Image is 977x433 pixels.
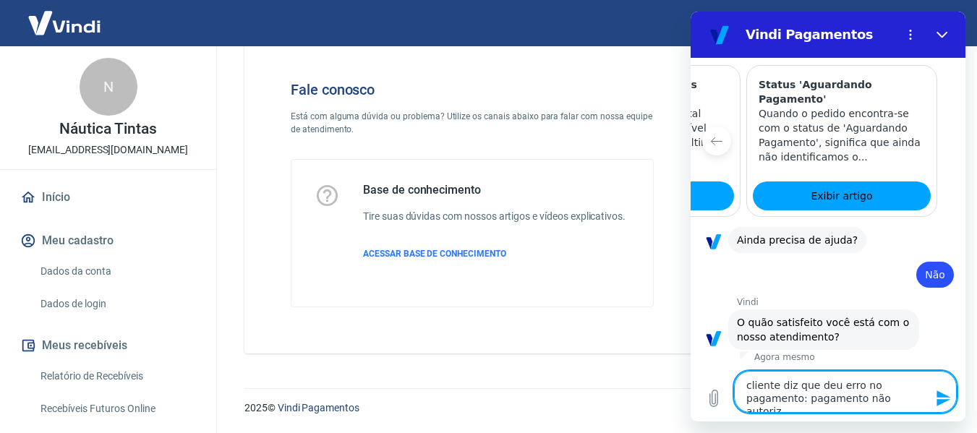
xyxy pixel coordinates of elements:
a: Vindi Pagamentos [278,402,359,413]
h5: Base de conhecimento [363,183,626,197]
p: Está com alguma dúvida ou problema? Utilize os canais abaixo para falar com nossa equipe de atend... [291,110,654,136]
a: ACESSAR BASE DE CONHECIMENTO [363,247,626,260]
h4: Fale conosco [291,81,654,98]
p: Náutica Tintas [59,121,156,137]
img: Vindi [17,1,111,45]
iframe: Janela de mensagens [691,12,965,421]
a: Dados de login [35,289,199,319]
a: Dados da conta [35,257,199,286]
span: ACESSAR BASE DE CONHECIMENTO [363,249,506,259]
p: 2025 © [244,400,942,416]
p: [EMAIL_ADDRESS][DOMAIN_NAME] [28,142,188,158]
img: Fale conosco [688,58,908,251]
a: Recebíveis Futuros Online [35,394,199,424]
button: Meus recebíveis [17,330,199,361]
div: N [80,58,137,116]
h6: Tire suas dúvidas com nossos artigos e vídeos explicativos. [363,209,626,224]
button: Meu cadastro [17,225,199,257]
button: Sair [908,10,960,37]
a: Início [17,181,199,213]
a: Relatório de Recebíveis [35,361,199,391]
